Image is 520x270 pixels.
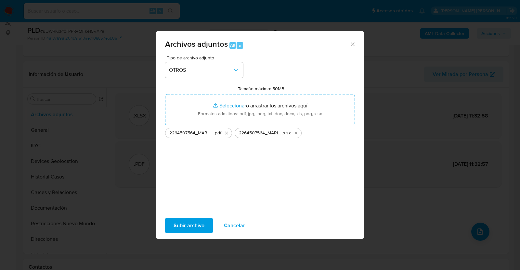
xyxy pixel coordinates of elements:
span: .xlsx [282,130,291,136]
span: Subir archivo [174,218,204,233]
span: .pdf [214,130,221,136]
span: 2264507564_MARICELA OCHOA_JUL2025 [169,130,214,136]
span: Cancelar [224,218,245,233]
span: Tipo de archivo adjunto [167,55,245,60]
button: Eliminar 2264507564_MARICELA OCHOA_JUL2025.xlsx [292,129,300,137]
span: Alt [230,42,235,48]
span: OTROS [169,67,233,73]
button: Eliminar 2264507564_MARICELA OCHOA_JUL2025.pdf [223,129,230,137]
button: OTROS [165,62,243,78]
span: 2264507564_MARICELA OCHOA_JUL2025 [239,130,282,136]
button: Cancelar [215,218,253,233]
label: Tamaño máximo: 50MB [238,86,284,92]
span: Archivos adjuntos [165,38,228,50]
ul: Archivos seleccionados [165,125,355,138]
button: Cerrar [349,41,355,47]
span: a [239,42,241,48]
button: Subir archivo [165,218,213,233]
